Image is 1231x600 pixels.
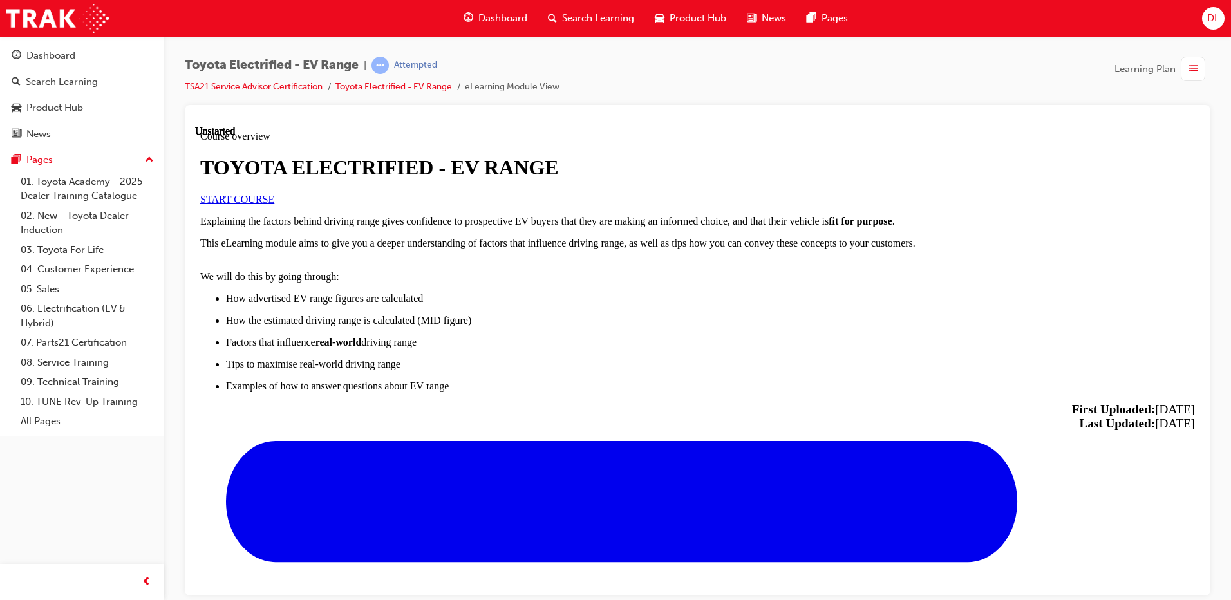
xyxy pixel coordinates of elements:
[5,96,159,120] a: Product Hub
[31,211,1000,223] p: Factors that influence driving range
[371,57,389,74] span: learningRecordVerb_ATTEMPT-icon
[26,127,51,142] div: News
[747,10,756,26] span: news-icon
[670,11,726,26] span: Product Hub
[12,102,21,114] span: car-icon
[145,152,154,169] span: up-icon
[26,153,53,167] div: Pages
[15,353,159,373] a: 08. Service Training
[15,206,159,240] a: 02. New - Toyota Dealer Induction
[12,77,21,88] span: search-icon
[5,134,1000,157] p: We will do this by going through:
[142,574,151,590] span: prev-icon
[335,81,452,92] a: Toyota Electrified - EV Range
[15,172,159,206] a: 01. Toyota Academy - 2025 Dealer Training Catalogue
[796,5,858,32] a: pages-iconPages
[120,211,167,222] strong: real-world
[15,240,159,260] a: 03. Toyota For Life
[5,90,1000,102] p: Explaining the factors behind driving range gives confidence to prospective EV buyers that they a...
[877,277,1000,290] span: [DATE]
[6,4,109,33] img: Trak
[15,333,159,353] a: 07. Parts21 Certification
[12,155,21,166] span: pages-icon
[5,68,79,79] a: START COURSE
[31,255,1000,267] p: Examples of how to answer questions about EV range
[1114,57,1210,81] button: Learning Plan
[15,372,159,392] a: 09. Technical Training
[5,41,159,148] button: DashboardSearch LearningProduct HubNews
[465,80,559,95] li: eLearning Module View
[644,5,737,32] a: car-iconProduct Hub
[5,44,159,68] a: Dashboard
[737,5,796,32] a: news-iconNews
[538,5,644,32] a: search-iconSearch Learning
[185,58,359,73] span: Toyota Electrified - EV Range
[185,81,323,92] a: TSA21 Service Advisor Certification
[5,148,159,172] button: Pages
[364,58,366,73] span: |
[655,10,664,26] span: car-icon
[634,90,697,101] strong: fit for purpose
[26,100,83,115] div: Product Hub
[762,11,786,26] span: News
[26,48,75,63] div: Dashboard
[453,5,538,32] a: guage-iconDashboard
[5,5,75,16] span: Course overview
[1202,7,1225,30] button: DL
[1189,61,1198,77] span: list-icon
[548,10,557,26] span: search-icon
[807,10,816,26] span: pages-icon
[5,112,1000,124] p: This eLearning module aims to give you a deeper understanding of factors that influence driving r...
[15,259,159,279] a: 04. Customer Experience
[1207,11,1219,26] span: DL
[822,11,848,26] span: Pages
[1114,62,1176,77] span: Learning Plan
[26,75,98,89] div: Search Learning
[478,11,527,26] span: Dashboard
[31,189,1000,201] p: How the estimated driving range is calculated (MID figure)
[31,167,1000,179] p: How advertised EV range figures are calculated
[31,233,1000,245] p: Tips to maximise real-world driving range
[884,291,1000,305] span: [DATE]
[884,291,960,305] strong: Last Updated:
[464,10,473,26] span: guage-icon
[12,129,21,140] span: news-icon
[15,392,159,412] a: 10. TUNE Rev-Up Training
[15,279,159,299] a: 05. Sales
[5,70,159,94] a: Search Learning
[5,122,159,146] a: News
[5,30,1000,54] h1: TOYOTA ELECTRIFIED - EV RANGE
[15,411,159,431] a: All Pages
[12,50,21,62] span: guage-icon
[394,59,437,71] div: Attempted
[877,277,961,290] strong: First Uploaded:
[562,11,634,26] span: Search Learning
[15,299,159,333] a: 06. Electrification (EV & Hybrid)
